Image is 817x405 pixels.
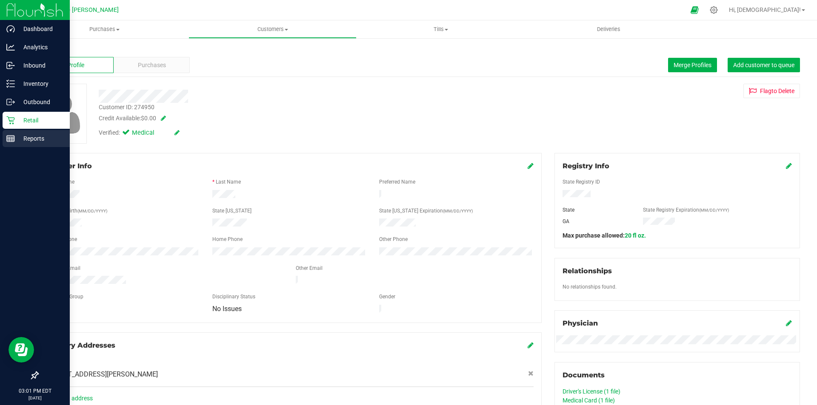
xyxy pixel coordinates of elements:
[15,79,66,89] p: Inventory
[20,20,189,38] a: Purchases
[189,20,357,38] a: Customers
[99,128,180,138] div: Verified:
[563,319,598,327] span: Physician
[15,24,66,34] p: Dashboard
[212,207,251,215] label: State [US_STATE]
[189,25,356,33] span: Customers
[141,115,156,122] span: $0.00
[563,397,615,404] a: Medical Card (1 file)
[357,25,524,33] span: Tills
[212,235,243,243] label: Home Phone
[4,387,66,395] p: 03:01 PM EDT
[46,369,158,380] span: [STREET_ADDRESS][PERSON_NAME]
[6,61,15,70] inline-svg: Inbound
[6,43,15,51] inline-svg: Analytics
[625,232,646,239] span: 20 fl oz.
[212,293,255,300] label: Disciplinary Status
[443,209,473,213] span: (MM/DD/YYYY)
[563,232,646,239] span: Max purchase allowed:
[6,79,15,88] inline-svg: Inventory
[212,305,242,313] span: No Issues
[6,98,15,106] inline-svg: Outbound
[379,207,473,215] label: State [US_STATE] Expiration
[379,178,415,186] label: Preferred Name
[728,58,800,72] button: Add customer to queue
[15,97,66,107] p: Outbound
[296,264,323,272] label: Other Email
[46,341,115,349] span: Delivery Addresses
[708,6,719,14] div: Manage settings
[99,103,154,112] div: Customer ID: 274950
[379,293,395,300] label: Gender
[556,218,637,225] div: GA
[15,133,66,144] p: Reports
[525,20,693,38] a: Deliveries
[563,178,600,186] label: State Registry ID
[20,25,189,33] span: Purchases
[685,2,704,18] span: Open Ecommerce Menu
[743,84,800,98] button: Flagto Delete
[132,128,166,138] span: Medical
[586,25,632,33] span: Deliveries
[729,6,801,13] span: Hi, [DEMOGRAPHIC_DATA]!
[49,207,107,215] label: Date of Birth
[55,6,119,14] span: GA4 - [PERSON_NAME]
[643,206,729,214] label: State Registry Expiration
[563,162,609,170] span: Registry Info
[556,206,637,214] div: State
[99,114,474,123] div: Credit Available:
[357,20,525,38] a: Tills
[77,209,107,213] span: (MM/DD/YYYY)
[9,337,34,363] iframe: Resource center
[674,62,711,68] span: Merge Profiles
[563,388,620,395] a: Driver's License (1 file)
[563,283,617,291] label: No relationships found.
[733,62,794,68] span: Add customer to queue
[668,58,717,72] button: Merge Profiles
[15,60,66,71] p: Inbound
[563,267,612,275] span: Relationships
[15,115,66,125] p: Retail
[4,395,66,401] p: [DATE]
[216,178,241,186] label: Last Name
[6,25,15,33] inline-svg: Dashboard
[6,134,15,143] inline-svg: Reports
[6,116,15,125] inline-svg: Retail
[15,42,66,52] p: Analytics
[379,235,408,243] label: Other Phone
[699,208,729,212] span: (MM/DD/YYYY)
[563,371,605,379] span: Documents
[67,61,84,70] span: Profile
[138,61,166,70] span: Purchases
